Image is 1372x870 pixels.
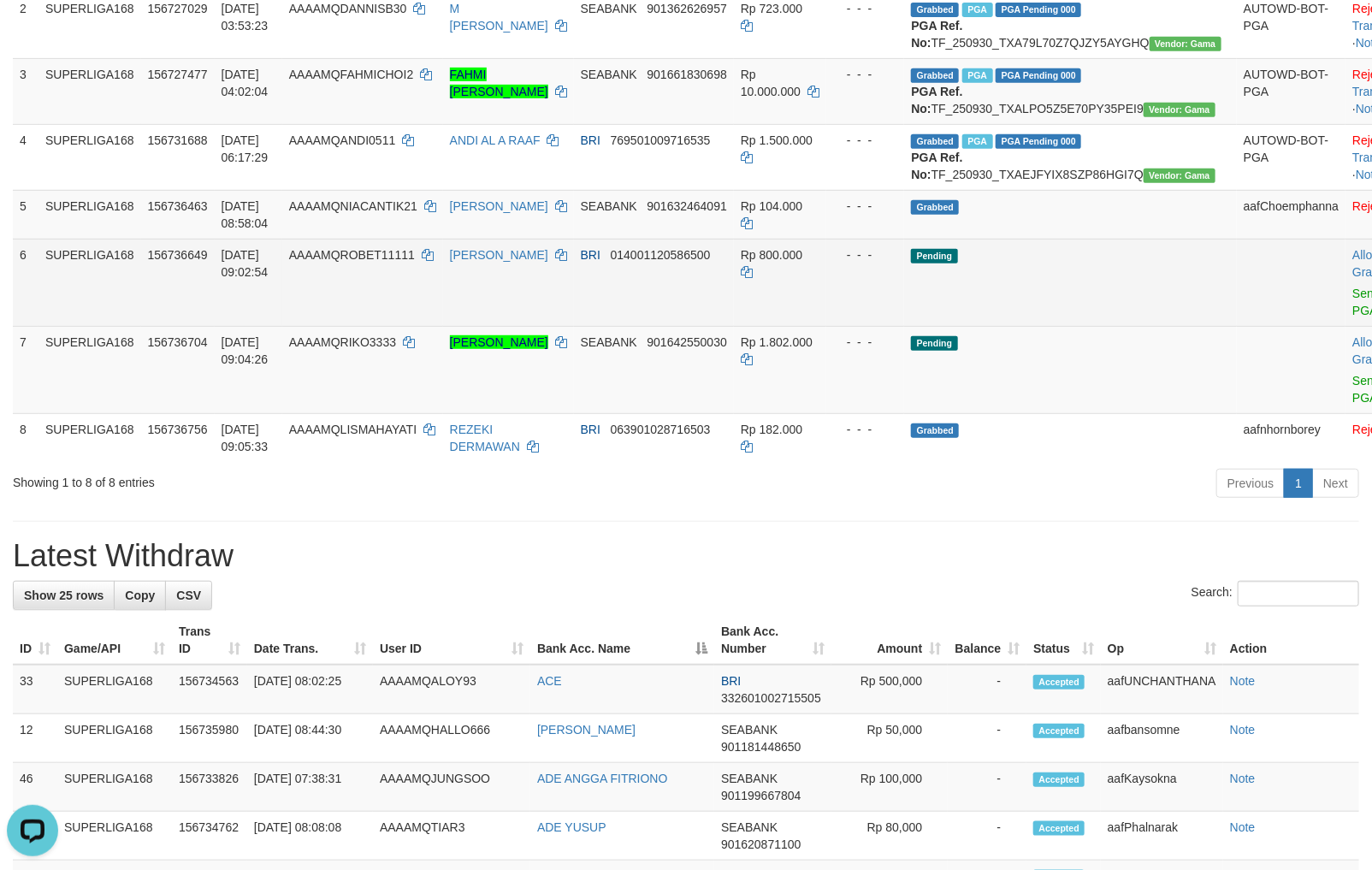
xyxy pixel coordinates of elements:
[172,616,247,665] th: Trans ID: activate to sort column ascending
[57,665,172,714] td: SUPERLIGA168
[172,812,247,861] td: 156734762
[911,134,959,149] span: Grabbed
[125,589,155,602] span: Copy
[948,763,1026,812] td: -
[176,589,201,602] span: CSV
[114,581,166,610] a: Copy
[148,423,208,436] span: 156736756
[1033,675,1085,689] span: Accepted
[1216,469,1285,498] a: Previous
[911,336,957,351] span: Pending
[289,423,417,436] span: AAAAMQLISMAHAYATI
[38,239,141,326] td: SUPERLIGA168
[741,423,802,436] span: Rp 182.000
[373,665,530,714] td: AAAAMQALOY93
[648,335,727,349] span: Copy 901642550030 to clipboard
[1101,714,1223,763] td: aafbansomne
[1230,772,1256,785] a: Note
[904,58,1236,124] td: TF_250930_TXALPO5Z5E70PY35PEI9
[714,616,831,665] th: Bank Acc. Number: activate to sort column ascending
[1101,665,1223,714] td: aafUNCHANTHANA
[289,335,396,349] span: AAAAMQRIKO3333
[581,2,637,15] span: SEABANK
[1223,616,1359,665] th: Action
[13,763,57,812] td: 46
[450,199,548,213] a: [PERSON_NAME]
[38,190,141,239] td: SUPERLIGA168
[450,248,548,262] a: [PERSON_NAME]
[741,335,813,349] span: Rp 1.802.000
[911,200,959,215] span: Grabbed
[222,248,269,279] span: [DATE] 09:02:54
[833,246,898,263] div: - - -
[1284,469,1313,498] a: 1
[581,133,600,147] span: BRI
[172,763,247,812] td: 156733826
[148,199,208,213] span: 156736463
[948,616,1026,665] th: Balance: activate to sort column ascending
[57,616,172,665] th: Game/API: activate to sort column ascending
[13,714,57,763] td: 12
[581,199,637,213] span: SEABANK
[13,58,38,124] td: 3
[831,714,949,763] td: Rp 50,000
[833,334,898,351] div: - - -
[1312,469,1359,498] a: Next
[911,423,959,438] span: Grabbed
[996,134,1081,149] span: PGA Pending
[13,616,57,665] th: ID: activate to sort column ascending
[148,68,208,81] span: 156727477
[537,772,667,785] a: ADE ANGGA FITRIONO
[222,335,269,366] span: [DATE] 09:04:26
[721,789,801,802] span: Copy 901199667804 to clipboard
[537,820,606,834] a: ADE YUSUP
[57,812,172,861] td: SUPERLIGA168
[741,248,802,262] span: Rp 800.000
[222,2,269,33] span: [DATE] 03:53:23
[148,248,208,262] span: 156736649
[962,134,992,149] span: Marked by aafromsomean
[962,68,992,83] span: Marked by aafandaneth
[450,68,548,98] a: FAHMI [PERSON_NAME]
[1101,812,1223,861] td: aafPhalnarak
[1237,58,1345,124] td: AUTOWD-BOT-PGA
[148,2,208,15] span: 156727029
[948,812,1026,861] td: -
[611,248,711,262] span: Copy 014001120586500 to clipboard
[948,665,1026,714] td: -
[1033,772,1085,787] span: Accepted
[833,198,898,215] div: - - -
[1101,763,1223,812] td: aafKaysokna
[373,714,530,763] td: AAAAMQHALLO666
[373,616,530,665] th: User ID: activate to sort column ascending
[289,133,396,147] span: AAAAMQANDI0511
[537,723,636,737] a: [PERSON_NAME]
[1230,820,1256,834] a: Note
[222,68,269,98] span: [DATE] 04:02:04
[911,68,959,83] span: Grabbed
[13,190,38,239] td: 5
[7,7,58,58] button: Open LiveChat chat widget
[1237,413,1345,462] td: aafnhornborey
[581,423,600,436] span: BRI
[289,2,407,15] span: AAAAMQDANNISB30
[721,691,821,705] span: Copy 332601002715505 to clipboard
[948,714,1026,763] td: -
[1192,581,1359,607] label: Search:
[13,239,38,326] td: 6
[247,812,373,861] td: [DATE] 08:08:08
[247,665,373,714] td: [DATE] 08:02:25
[13,665,57,714] td: 33
[831,616,949,665] th: Amount: activate to sort column ascending
[57,714,172,763] td: SUPERLIGA168
[450,423,520,453] a: REZEKI DERMAWAN
[450,335,548,349] a: [PERSON_NAME]
[1238,581,1359,607] input: Search:
[165,581,212,610] a: CSV
[172,665,247,714] td: 156734563
[57,763,172,812] td: SUPERLIGA168
[38,326,141,413] td: SUPERLIGA168
[289,68,413,81] span: AAAAMQFAHMICHOI2
[13,326,38,413] td: 7
[648,68,727,81] span: Copy 901661830698 to clipboard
